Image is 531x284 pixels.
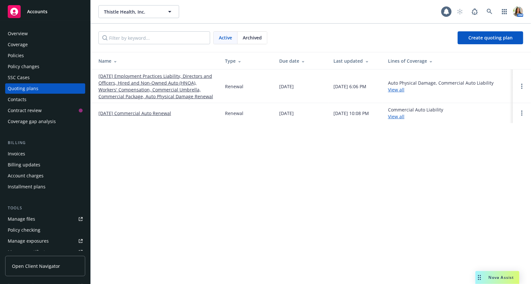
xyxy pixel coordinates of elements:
div: Policy checking [8,225,40,235]
a: [DATE] Commercial Auto Renewal [98,110,171,117]
a: Overview [5,28,85,39]
a: Manage certificates [5,247,85,257]
div: Name [98,58,215,64]
button: Nova Assist [475,271,519,284]
div: Type [225,58,269,64]
div: Renewal [225,110,243,117]
a: SSC Cases [5,72,85,83]
div: SSC Cases [8,72,30,83]
a: Policies [5,50,85,61]
a: Open options [518,109,526,117]
div: Manage exposures [8,236,49,246]
input: Filter by keyword... [98,31,210,44]
div: Policy changes [8,61,39,72]
div: Contacts [8,94,26,105]
a: Invoices [5,149,85,159]
div: Quoting plans [8,83,38,94]
span: Active [219,34,232,41]
span: Accounts [27,9,47,14]
div: Last updated [334,58,378,64]
a: Report a Bug [468,5,481,18]
a: Manage files [5,214,85,224]
div: Manage files [8,214,35,224]
a: Start snowing [454,5,466,18]
a: View all [388,113,404,120]
span: Open Client Navigator [12,263,60,269]
div: [DATE] [279,110,294,117]
span: Nova Assist [489,275,514,280]
div: Lines of Coverage [388,58,508,64]
div: Due date [279,58,323,64]
button: Thistle Health, Inc. [98,5,179,18]
a: Switch app [498,5,511,18]
a: Installment plans [5,182,85,192]
div: [DATE] [279,83,294,90]
a: Quoting plans [5,83,85,94]
div: Invoices [8,149,25,159]
div: Policies [8,50,24,61]
div: Auto Physical Damage, Commercial Auto Liability [388,79,494,93]
div: Drag to move [475,271,484,284]
a: Accounts [5,3,85,21]
a: Open options [518,82,526,90]
span: Create quoting plan [468,35,513,41]
a: Account charges [5,171,85,181]
div: Coverage gap analysis [8,116,56,127]
a: Policy checking [5,225,85,235]
div: [DATE] 6:06 PM [334,83,367,90]
span: Archived [243,34,262,41]
div: Contract review [8,105,42,116]
a: Manage exposures [5,236,85,246]
div: Account charges [8,171,44,181]
div: Commercial Auto Liability [388,106,443,120]
a: [DATE] Employment Practices Liability, Directors and Officers, Hired and Non-Owned Auto (HNOA), W... [98,73,215,100]
img: photo [513,6,523,17]
div: Billing [5,140,85,146]
a: Search [483,5,496,18]
div: Manage certificates [8,247,50,257]
a: Coverage gap analysis [5,116,85,127]
a: Contract review [5,105,85,116]
a: Contacts [5,94,85,105]
span: Thistle Health, Inc. [104,8,160,15]
a: Coverage [5,39,85,50]
div: Overview [8,28,28,39]
a: Billing updates [5,160,85,170]
div: [DATE] 10:08 PM [334,110,369,117]
a: View all [388,87,404,93]
a: Create quoting plan [458,31,523,44]
div: Renewal [225,83,243,90]
a: Policy changes [5,61,85,72]
div: Tools [5,205,85,211]
div: Coverage [8,39,28,50]
div: Installment plans [8,182,46,192]
div: Billing updates [8,160,40,170]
